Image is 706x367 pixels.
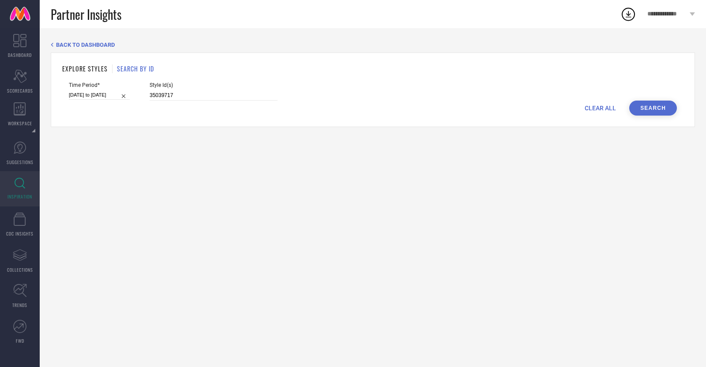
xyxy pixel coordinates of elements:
[117,64,154,73] h1: SEARCH BY ID
[56,41,115,48] span: BACK TO DASHBOARD
[8,120,32,127] span: WORKSPACE
[629,101,677,116] button: Search
[69,90,130,100] input: Select time period
[8,193,32,200] span: INSPIRATION
[7,87,33,94] span: SCORECARDS
[12,302,27,308] span: TRENDS
[620,6,636,22] div: Open download list
[7,266,33,273] span: COLLECTIONS
[150,90,278,101] input: Enter comma separated style ids e.g. 12345, 67890
[150,82,278,88] span: Style Id(s)
[62,64,108,73] h1: EXPLORE STYLES
[6,230,34,237] span: CDC INSIGHTS
[69,82,130,88] span: Time Period*
[51,5,121,23] span: Partner Insights
[7,159,34,165] span: SUGGESTIONS
[16,337,24,344] span: FWD
[51,41,695,48] div: Back TO Dashboard
[585,105,616,112] span: CLEAR ALL
[8,52,32,58] span: DASHBOARD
